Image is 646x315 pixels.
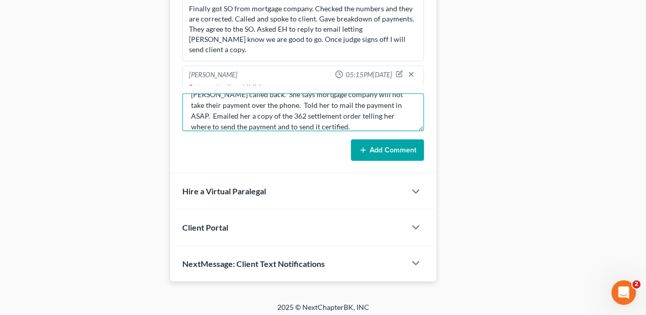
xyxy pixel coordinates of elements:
span: NextMessage: Client Text Notifications [182,258,325,268]
span: Client Portal [182,222,228,232]
span: Hire a Virtual Paralegal [182,186,266,196]
span: 2 [632,280,640,288]
button: Add Comment [351,139,424,161]
iframe: Intercom live chat [611,280,636,305]
span: 05:15PM[DATE] [345,70,392,80]
div: Finally got SO from mortgage company. Checked the numbers and they are corrected. Called and spok... [189,4,417,55]
div: [PERSON_NAME] [189,70,237,80]
div: Returned call and LVM [189,82,417,93]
